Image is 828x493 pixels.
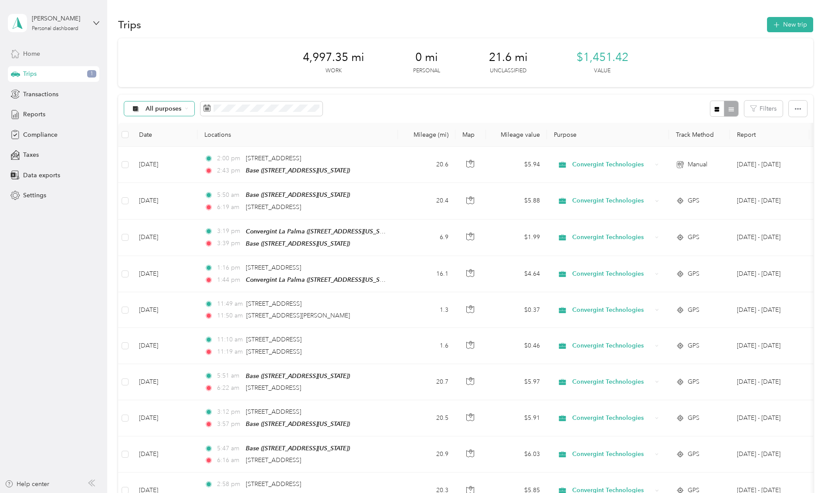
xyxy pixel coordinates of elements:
[132,328,197,364] td: [DATE]
[415,51,438,64] span: 0 mi
[455,123,486,147] th: Map
[217,154,242,163] span: 2:00 pm
[730,123,809,147] th: Report
[572,196,652,206] span: Convergint Technologies
[23,69,37,78] span: Trips
[572,449,652,459] span: Convergint Technologies
[572,377,652,387] span: Convergint Technologies
[779,444,828,493] iframe: Everlance-gr Chat Button Frame
[217,166,242,176] span: 2:43 pm
[594,67,611,75] p: Value
[217,419,242,429] span: 3:57 pm
[132,147,197,183] td: [DATE]
[217,371,242,381] span: 5:51 am
[486,328,547,364] td: $0.46
[730,256,809,292] td: Oct 1 - 31, 2025
[132,364,197,400] td: [DATE]
[246,456,301,464] span: [STREET_ADDRESS]
[217,444,242,453] span: 5:47 am
[486,400,547,436] td: $5.91
[398,123,455,147] th: Mileage (mi)
[246,312,350,319] span: [STREET_ADDRESS][PERSON_NAME]
[398,183,455,219] td: 20.4
[118,20,141,29] h1: Trips
[217,226,242,236] span: 3:19 pm
[572,269,652,279] span: Convergint Technologies
[217,203,242,212] span: 6:19 am
[246,348,302,355] span: [STREET_ADDRESS]
[217,275,242,285] span: 1:44 pm
[744,101,783,117] button: Filters
[730,328,809,364] td: Oct 1 - 31, 2025
[577,51,628,64] span: $1,451.42
[217,190,242,200] span: 5:50 am
[246,167,350,174] span: Base ([STREET_ADDRESS][US_STATE])
[669,123,730,147] th: Track Method
[413,67,440,75] p: Personal
[246,228,396,235] span: Convergint La Palma ([STREET_ADDRESS][US_STATE])
[572,341,652,351] span: Convergint Technologies
[217,335,243,344] span: 11:10 am
[688,196,699,206] span: GPS
[132,400,197,436] td: [DATE]
[246,445,350,452] span: Base ([STREET_ADDRESS][US_STATE])
[767,17,813,32] button: New trip
[688,160,707,169] span: Manual
[688,413,699,423] span: GPS
[246,264,301,271] span: [STREET_ADDRESS]
[23,110,45,119] span: Reports
[730,183,809,219] td: Oct 1 - 31, 2025
[23,150,39,159] span: Taxes
[688,377,699,387] span: GPS
[246,420,350,427] span: Base ([STREET_ADDRESS][US_STATE])
[217,239,242,248] span: 3:39 pm
[486,364,547,400] td: $5.97
[688,449,699,459] span: GPS
[486,183,547,219] td: $5.88
[146,106,182,112] span: All purposes
[326,67,342,75] p: Work
[730,400,809,436] td: Sep 1 - 30, 2025
[246,300,302,307] span: [STREET_ADDRESS]
[246,480,301,488] span: [STREET_ADDRESS]
[32,26,78,31] div: Personal dashboard
[688,305,699,315] span: GPS
[398,328,455,364] td: 1.6
[688,341,699,351] span: GPS
[87,70,96,78] span: 1
[217,263,242,273] span: 1:16 pm
[730,436,809,473] td: Sep 1 - 30, 2025
[398,147,455,183] td: 20.6
[217,347,243,357] span: 11:19 am
[23,171,60,180] span: Data exports
[398,400,455,436] td: 20.5
[217,407,242,417] span: 3:12 pm
[489,51,528,64] span: 21.6 mi
[398,292,455,328] td: 1.3
[246,155,301,162] span: [STREET_ADDRESS]
[688,233,699,242] span: GPS
[246,276,396,284] span: Convergint La Palma ([STREET_ADDRESS][US_STATE])
[572,160,652,169] span: Convergint Technologies
[132,123,197,147] th: Date
[132,292,197,328] td: [DATE]
[572,233,652,242] span: Convergint Technologies
[246,191,350,198] span: Base ([STREET_ADDRESS][US_STATE])
[303,51,364,64] span: 4,997.35 mi
[246,336,302,343] span: [STREET_ADDRESS]
[23,90,58,99] span: Transactions
[32,14,86,23] div: [PERSON_NAME]
[246,408,301,415] span: [STREET_ADDRESS]
[246,384,301,392] span: [STREET_ADDRESS]
[730,147,809,183] td: Oct 1 - 31, 2025
[217,383,242,393] span: 6:22 am
[572,305,652,315] span: Convergint Technologies
[246,240,350,247] span: Base ([STREET_ADDRESS][US_STATE])
[398,436,455,473] td: 20.9
[486,256,547,292] td: $4.64
[217,311,243,321] span: 11:50 am
[688,269,699,279] span: GPS
[5,479,49,489] button: Help center
[730,219,809,256] td: Oct 1 - 31, 2025
[486,292,547,328] td: $0.37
